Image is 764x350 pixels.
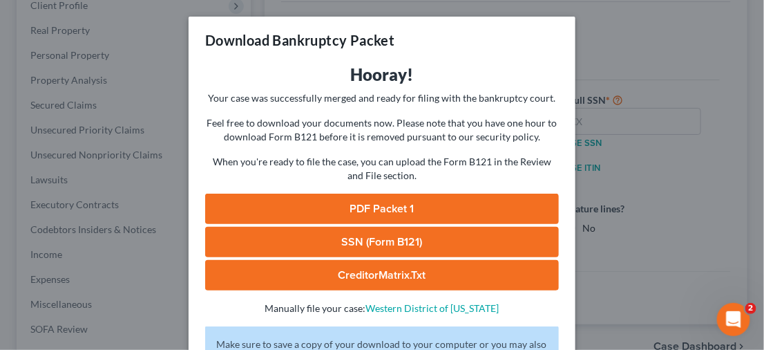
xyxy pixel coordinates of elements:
[205,227,559,257] a: SSN (Form B121)
[717,303,750,336] iframe: Intercom live chat
[205,30,394,50] h3: Download Bankruptcy Packet
[745,303,756,314] span: 2
[205,155,559,183] p: When you're ready to file the case, you can upload the Form B121 in the Review and File section.
[205,116,559,144] p: Feel free to download your documents now. Please note that you have one hour to download Form B12...
[366,302,499,314] a: Western District of [US_STATE]
[205,260,559,291] a: CreditorMatrix.txt
[205,64,559,86] h3: Hooray!
[205,194,559,224] a: PDF Packet 1
[205,91,559,105] p: Your case was successfully merged and ready for filing with the bankruptcy court.
[205,302,559,315] p: Manually file your case:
